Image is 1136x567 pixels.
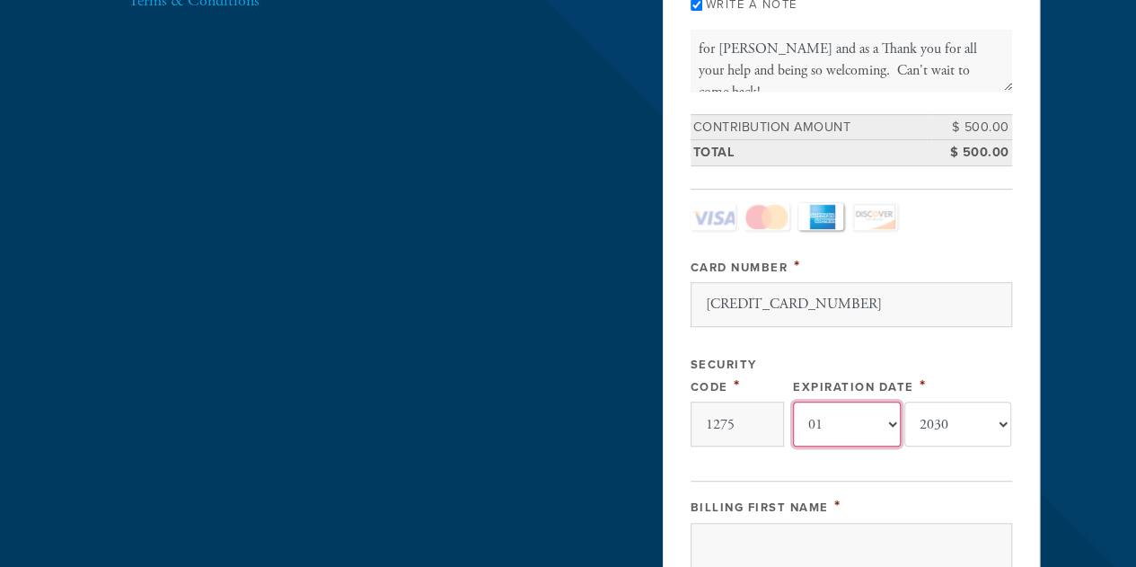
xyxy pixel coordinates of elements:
span: This field is required. [834,496,841,516]
label: Expiration Date [793,380,914,394]
td: Total [691,140,931,166]
select: Expiration Date month [793,402,901,447]
label: Card Number [691,261,788,275]
td: $ 500.00 [931,140,1012,166]
a: Amex [798,203,843,230]
span: This field is required. [920,376,927,395]
label: Security Code [691,358,757,394]
label: Billing First Name [691,501,829,515]
span: This field is required. [734,376,741,395]
a: Visa [691,203,735,230]
select: Expiration Date year [904,402,1012,447]
td: Contribution Amount [691,114,931,140]
a: MasterCard [744,203,789,230]
td: $ 500.00 [931,114,1012,140]
span: This field is required. [794,256,801,276]
a: Discover [852,203,897,230]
